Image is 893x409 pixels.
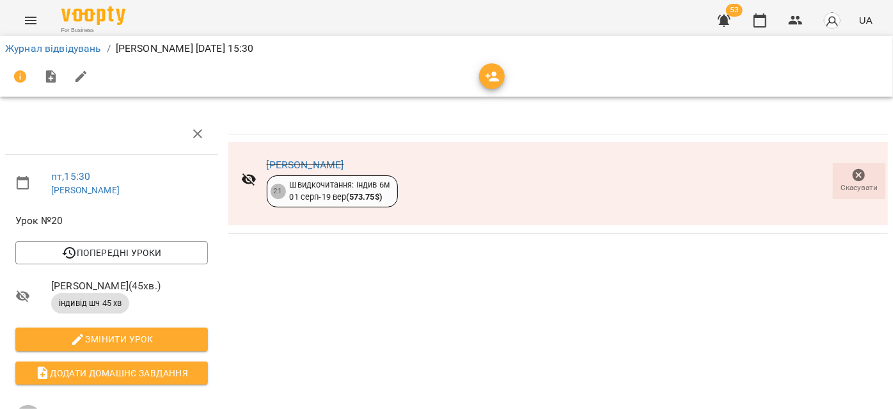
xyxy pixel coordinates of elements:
span: Змінити урок [26,332,198,347]
a: [PERSON_NAME] [51,185,120,195]
p: [PERSON_NAME] [DATE] 15:30 [116,41,254,56]
button: UA [854,8,878,32]
div: Швидкочитання: Індив 6м 01 серп - 19 вер [290,179,390,203]
span: For Business [61,26,125,35]
button: Menu [15,5,46,36]
span: Додати домашнє завдання [26,365,198,381]
a: [PERSON_NAME] [267,159,344,171]
span: Урок №20 [15,213,208,229]
span: [PERSON_NAME] ( 45 хв. ) [51,278,208,294]
a: пт , 15:30 [51,170,90,182]
span: Скасувати [841,182,878,193]
img: Voopty Logo [61,6,125,25]
button: Скасувати [833,163,885,199]
button: Додати домашнє завдання [15,362,208,385]
button: Попередні уроки [15,241,208,264]
img: avatar_s.png [823,12,841,29]
a: Журнал відвідувань [5,42,102,54]
span: індивід шч 45 хв [51,298,129,309]
li: / [107,41,111,56]
div: 21 [271,184,286,199]
span: 53 [726,4,743,17]
span: UA [859,13,873,27]
button: Змінити урок [15,328,208,351]
b: ( 573.75 $ ) [347,192,382,202]
nav: breadcrumb [5,41,888,56]
span: Попередні уроки [26,245,198,261]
